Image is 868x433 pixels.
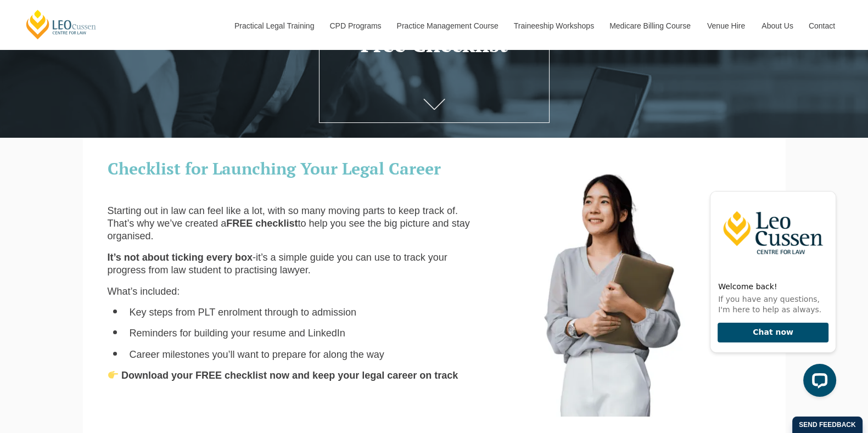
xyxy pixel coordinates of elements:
[108,252,447,275] span: -it’s a simple guide you can use to track your progress from law student to practising lawyer.
[108,158,441,179] span: Checklist for Launching Your Legal Career
[226,218,298,229] span: FREE checklist
[800,2,843,49] a: Contact
[121,370,458,381] span: Download your FREE checklist now and keep your legal career on track
[321,2,388,49] a: CPD Programs
[130,349,384,360] span: Career milestones you’ll want to prepare for along the way
[108,286,180,297] span: What’s included:
[25,9,98,40] a: [PERSON_NAME] Centre for Law
[108,370,118,380] img: 👉
[108,252,253,263] span: It’s not about ticking every box
[389,2,506,49] a: Practice Management Course
[753,2,800,49] a: About Us
[701,171,841,406] iframe: LiveChat chat widget
[601,2,699,49] a: Medicare Billing Course
[108,205,458,229] span: Starting out in law can feel like a lot, with so many moving parts to keep track of. That’s why w...
[130,307,357,318] span: Key steps from PLT enrolment through to admission
[226,2,322,49] a: Practical Legal Training
[130,328,345,339] span: Reminders for building your resume and LinkedIn
[699,2,753,49] a: Venue Hire
[506,2,601,49] a: Traineeship Workshops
